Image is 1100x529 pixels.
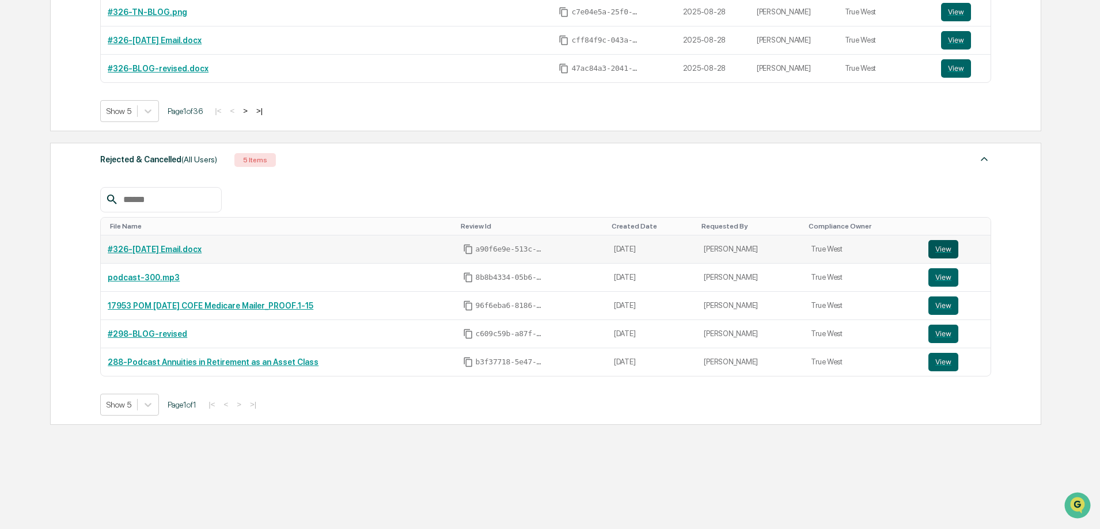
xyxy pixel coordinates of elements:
[607,320,697,348] td: [DATE]
[12,146,21,155] div: 🖐️
[253,106,266,116] button: >|
[233,399,245,409] button: >
[941,59,984,78] a: View
[23,145,74,157] span: Preclearance
[100,152,217,167] div: Rejected & Cancelled
[559,63,569,74] span: Copy Id
[928,296,958,315] button: View
[463,272,473,283] span: Copy Id
[838,26,934,55] td: True West
[84,146,93,155] div: 🗄️
[12,88,32,109] img: 1746055101610-c473b297-6a78-478c-a979-82029cc54cd1
[211,106,225,116] button: |<
[804,235,921,264] td: True West
[226,106,238,116] button: <
[108,301,313,310] a: 17953 POM [DATE] COFE Medicare Mailer_PROOF.1-15
[108,7,187,17] a: #326-TN-BLOG.png
[559,7,569,17] span: Copy Id
[95,145,143,157] span: Attestations
[463,300,473,311] span: Copy Id
[240,106,251,116] button: >
[23,167,73,178] span: Data Lookup
[571,36,640,45] span: cff84f9c-043a-4462-a6a6-f2c46cbe681a
[571,64,640,73] span: 47ac84a3-2041-4855-8f90-403e40893eea
[928,268,984,287] a: View
[7,162,77,183] a: 🔎Data Lookup
[750,55,838,82] td: [PERSON_NAME]
[476,301,545,310] span: 96f6eba6-8186-4c1e-b854-33c5c2d932be
[697,292,804,320] td: [PERSON_NAME]
[928,296,984,315] a: View
[79,140,147,161] a: 🗄️Attestations
[804,348,921,376] td: True West
[39,88,189,100] div: Start new chat
[234,153,276,167] div: 5 Items
[607,292,697,320] td: [DATE]
[941,31,971,50] button: View
[928,353,984,371] a: View
[804,320,921,348] td: True West
[607,264,697,292] td: [DATE]
[928,325,958,343] button: View
[804,264,921,292] td: True West
[928,325,984,343] a: View
[108,36,202,45] a: #326-[DATE] Email.docx
[108,329,187,338] a: #298-BLOG-revised
[750,26,838,55] td: [PERSON_NAME]
[676,26,750,55] td: 2025-08-28
[559,35,569,45] span: Copy Id
[941,3,971,21] button: View
[463,329,473,339] span: Copy Id
[220,399,232,409] button: <
[977,152,991,166] img: caret
[701,222,799,230] div: Toggle SortBy
[612,222,692,230] div: Toggle SortBy
[931,222,986,230] div: Toggle SortBy
[697,235,804,264] td: [PERSON_NAME]
[941,31,984,50] a: View
[928,268,958,287] button: View
[697,264,804,292] td: [PERSON_NAME]
[1063,491,1094,522] iframe: Open customer support
[108,357,318,367] a: 288-Podcast Annuities in Retirement as an Asset Class
[928,240,984,258] a: View
[476,357,545,367] span: b3f37718-5e47-43ae-963d-c7a6dcada6cc
[838,55,934,82] td: True West
[110,222,451,230] div: Toggle SortBy
[804,292,921,320] td: True West
[697,348,804,376] td: [PERSON_NAME]
[168,106,203,116] span: Page 1 of 36
[12,24,210,43] p: How can we help?
[476,245,545,254] span: a90f6e9e-513c-41a3-9045-6be75fe7c282
[39,100,146,109] div: We're available if you need us!
[463,244,473,254] span: Copy Id
[12,168,21,177] div: 🔎
[246,399,260,409] button: >|
[205,399,218,409] button: |<
[181,155,217,164] span: (All Users)
[476,273,545,282] span: 8b8b4334-05b6-4266-95cb-bd8c19e24936
[463,357,473,367] span: Copy Id
[476,329,545,338] span: c609c59b-a87f-4e87-a4f4-b508cb0a7ba6
[607,348,697,376] td: [DATE]
[108,245,202,254] a: #326-[DATE] Email.docx
[941,3,984,21] a: View
[607,235,697,264] td: [DATE]
[196,92,210,105] button: Start new chat
[7,140,79,161] a: 🖐️Preclearance
[941,59,971,78] button: View
[81,195,139,204] a: Powered byPylon
[115,195,139,204] span: Pylon
[928,240,958,258] button: View
[928,353,958,371] button: View
[809,222,917,230] div: Toggle SortBy
[108,64,208,73] a: #326-BLOG-revised.docx
[168,400,196,409] span: Page 1 of 1
[108,273,180,282] a: podcast-300.mp3
[697,320,804,348] td: [PERSON_NAME]
[676,55,750,82] td: 2025-08-28
[571,7,640,17] span: c7e04e5a-25f0-4951-9984-3ac2681d1afe
[461,222,602,230] div: Toggle SortBy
